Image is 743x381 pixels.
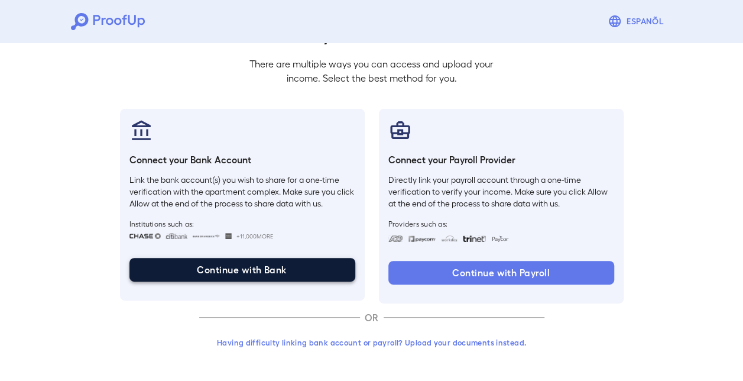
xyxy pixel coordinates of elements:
[388,174,614,209] p: Directly link your payroll account through a one-time verification to verify your income. Make su...
[388,219,614,228] span: Providers such as:
[388,235,403,242] img: adp.svg
[166,233,188,239] img: citibank.svg
[236,231,273,241] span: +11,000 More
[388,153,614,167] h6: Connect your Payroll Provider
[129,219,355,228] span: Institutions such as:
[360,311,384,325] p: OR
[129,174,355,209] p: Link the bank account(s) you wish to share for a one-time verification with the apartment complex...
[603,9,672,33] button: Espanõl
[491,235,509,242] img: paycon.svg
[129,233,161,239] img: chase.svg
[463,235,486,242] img: trinet.svg
[388,118,412,142] img: payrollProvider.svg
[388,261,614,285] button: Continue with Payroll
[199,332,544,353] button: Having difficulty linking bank account or payroll? Upload your documents instead.
[241,57,503,85] p: There are multiple ways you can access and upload your income. Select the best method for you.
[192,233,220,239] img: bankOfAmerica.svg
[441,235,458,242] img: workday.svg
[129,258,355,282] button: Continue with Bank
[129,118,153,142] img: bankAccount.svg
[225,233,232,239] img: wellsfargo.svg
[408,235,436,242] img: paycom.svg
[129,153,355,167] h6: Connect your Bank Account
